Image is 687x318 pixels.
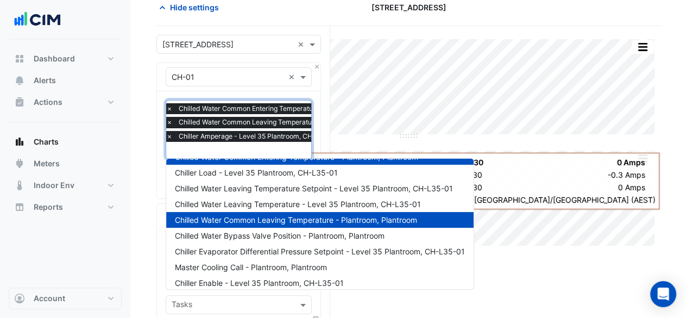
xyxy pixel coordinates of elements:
[176,117,395,128] span: Chilled Water Common Leaving Temperature - Plantroom, Plantroom
[34,180,74,191] span: Indoor Env
[9,196,122,218] button: Reports
[311,152,321,161] span: Choose Function
[288,71,298,83] span: Clear
[34,136,59,147] span: Charts
[34,75,56,86] span: Alerts
[13,9,62,30] img: Company Logo
[166,158,474,290] ng-dropdown-panel: Options list
[170,298,192,313] div: Tasks
[176,131,341,142] span: Chiller Amperage - Level 35 Plantroom, CH-L35-01
[650,281,676,307] div: Open Intercom Messenger
[632,40,653,54] button: More Options
[9,288,122,309] button: Account
[170,2,219,13] span: Hide settings
[9,70,122,91] button: Alerts
[9,48,122,70] button: Dashboard
[298,39,307,50] span: Clear
[175,247,465,256] span: Chiller Evaporator Differential Pressure Setpoint - Level 35 Plantroom, CH-L35-01
[175,168,338,177] span: Chiller Load - Level 35 Plantroom, CH-L35-01
[14,53,25,64] app-icon: Dashboard
[14,202,25,213] app-icon: Reports
[175,263,327,272] span: Master Cooling Call - Plantroom, Plantroom
[175,199,421,209] span: Chilled Water Leaving Temperature - Level 35 Plantroom, CH-L35-01
[9,91,122,113] button: Actions
[14,97,25,108] app-icon: Actions
[34,158,60,169] span: Meters
[14,180,25,191] app-icon: Indoor Env
[9,174,122,196] button: Indoor Env
[175,231,385,240] span: Chilled Water Bypass Valve Position - Plantroom, Plantroom
[175,184,453,193] span: Chilled Water Leaving Temperature Setpoint - Level 35 Plantroom, CH-L35-01
[371,2,446,13] span: [STREET_ADDRESS]
[313,63,320,70] button: Close
[9,131,122,153] button: Charts
[175,152,418,161] span: Chilled Water Common Entering Temperature - Plantroom, Plantroom
[14,158,25,169] app-icon: Meters
[175,215,417,225] span: Chilled Water Common Leaving Temperature - Plantroom, Plantroom
[34,202,63,213] span: Reports
[9,153,122,174] button: Meters
[34,97,62,108] span: Actions
[165,117,174,128] span: ×
[165,103,174,114] span: ×
[632,152,653,165] button: More Options
[175,278,344,288] span: Chiller Enable - Level 35 Plantroom, CH-L35-01
[165,131,174,142] span: ×
[176,103,396,114] span: Chilled Water Common Entering Temperature - Plantroom, Plantroom
[14,136,25,147] app-icon: Charts
[14,75,25,86] app-icon: Alerts
[34,53,75,64] span: Dashboard
[34,293,65,304] span: Account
